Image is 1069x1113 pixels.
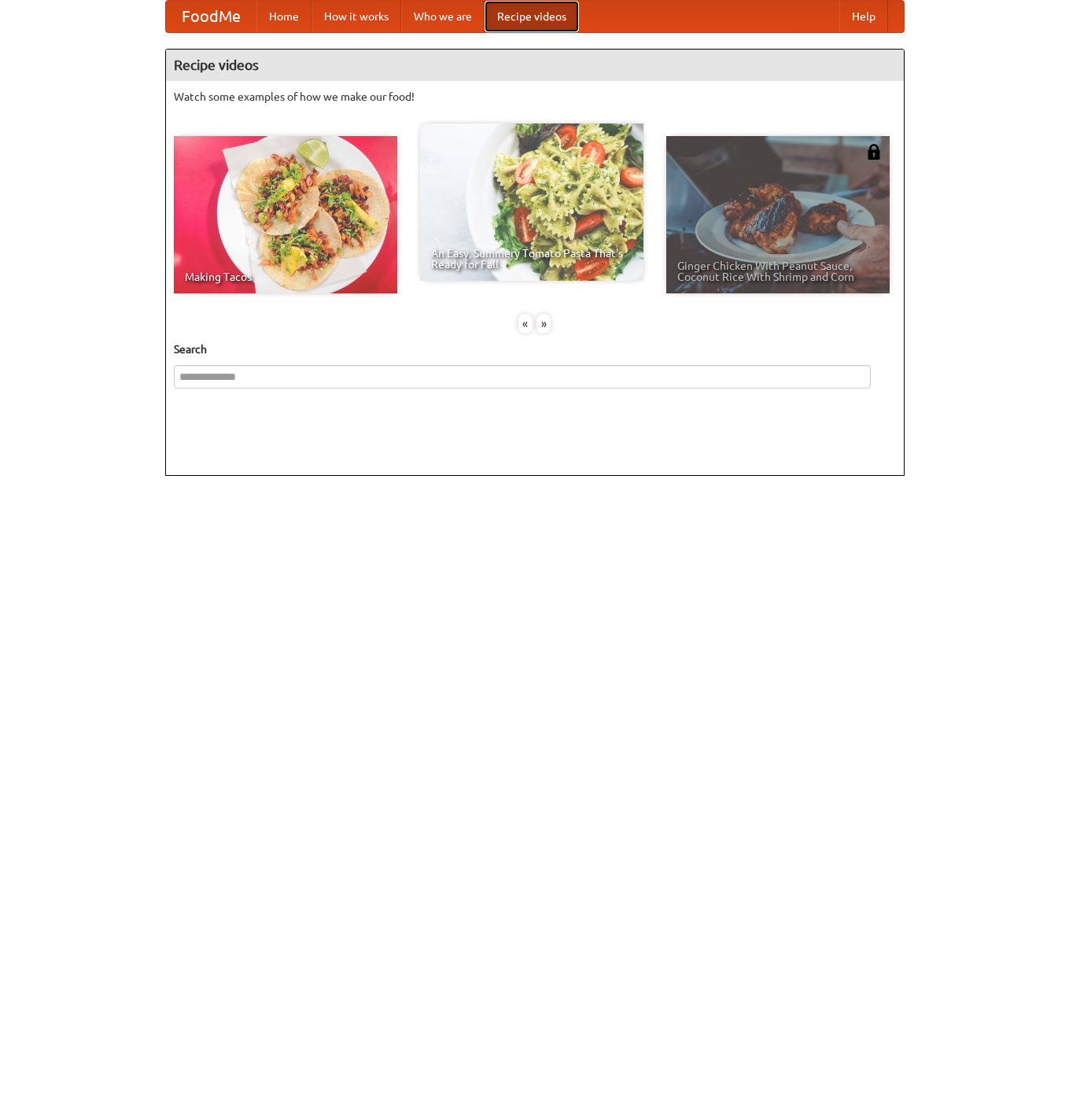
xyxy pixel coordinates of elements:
p: Watch some examples of how we make our food! [174,89,896,105]
h4: Recipe videos [166,50,904,81]
a: Recipe videos [485,1,579,32]
a: FoodMe [166,1,256,32]
a: Home [256,1,311,32]
a: How it works [311,1,401,32]
span: Making Tacos [185,271,386,282]
div: « [518,314,533,334]
img: 483408.png [866,144,882,160]
a: An Easy, Summery Tomato Pasta That's Ready for Fall [420,123,643,281]
span: An Easy, Summery Tomato Pasta That's Ready for Fall [431,248,632,270]
a: Making Tacos [174,136,397,293]
h5: Search [174,341,896,357]
a: Help [839,1,888,32]
div: » [536,314,551,334]
a: Who we are [401,1,485,32]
